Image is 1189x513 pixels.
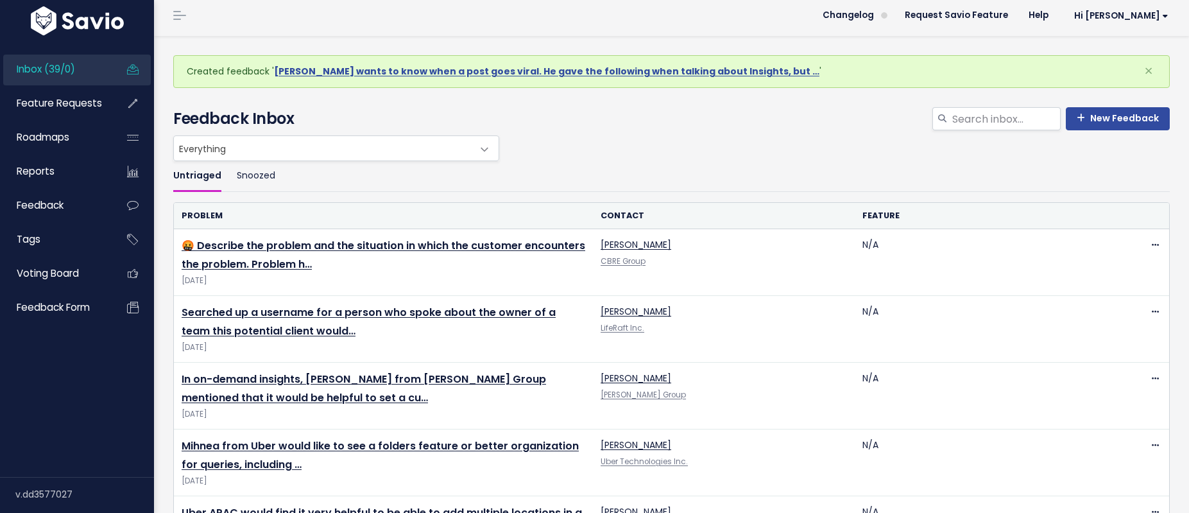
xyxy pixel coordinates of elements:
span: Everything [173,135,499,161]
td: N/A [855,296,1116,363]
span: Feedback [17,198,64,212]
a: Hi [PERSON_NAME] [1059,6,1179,26]
a: Uber Technologies Inc. [601,456,688,467]
td: N/A [855,430,1116,496]
a: [PERSON_NAME] [601,305,671,318]
a: Feedback form [3,293,107,322]
th: Feature [855,203,1116,229]
a: New Feedback [1066,107,1170,130]
th: Problem [174,203,593,229]
ul: Filter feature requests [173,161,1170,191]
a: [PERSON_NAME] wants to know when a post goes viral. He gave the following when talking about Insi... [274,65,819,78]
a: Mihnea from Uber would like to see a folders feature or better organization for queries, including … [182,439,579,472]
input: Search inbox... [951,107,1061,130]
a: In on-demand insights, [PERSON_NAME] from [PERSON_NAME] Group mentioned that it would be helpful ... [182,372,546,405]
a: CBRE Group [601,256,646,266]
a: LifeRaft Inc. [601,323,644,333]
a: Reports [3,157,107,186]
a: [PERSON_NAME] [601,238,671,251]
span: Hi [PERSON_NAME] [1074,11,1168,21]
span: [DATE] [182,341,585,354]
a: Request Savio Feature [894,6,1018,25]
a: [PERSON_NAME] [601,372,671,385]
button: Close [1131,56,1166,87]
div: v.dd3577027 [15,478,154,511]
div: Created feedback ' ' [173,55,1170,88]
span: [DATE] [182,274,585,288]
a: Feedback [3,191,107,220]
span: Voting Board [17,266,79,280]
span: Everything [174,136,473,161]
span: [DATE] [182,408,585,421]
a: Help [1018,6,1059,25]
a: Feature Requests [3,89,107,118]
span: × [1144,60,1153,82]
a: Voting Board [3,259,107,288]
td: N/A [855,363,1116,430]
td: N/A [855,229,1116,296]
span: Feature Requests [17,96,102,110]
span: [DATE] [182,474,585,488]
span: Reports [17,164,55,178]
a: Searched up a username for a person who spoke about the owner of a team this potential client would… [182,305,556,338]
span: Tags [17,232,40,246]
a: [PERSON_NAME] Group [601,390,686,400]
a: Tags [3,225,107,254]
a: 🤬 Describe the problem and the situation in which the customer encounters the problem. Problem h… [182,238,585,272]
img: logo-white.9d6f32f41409.svg [28,6,127,35]
a: Untriaged [173,161,221,191]
a: Inbox (39/0) [3,55,107,84]
span: Inbox (39/0) [17,62,75,76]
a: Roadmaps [3,123,107,152]
a: [PERSON_NAME] [601,439,671,451]
a: Snoozed [237,161,275,191]
span: Feedback form [17,300,90,314]
h4: Feedback Inbox [173,107,1170,130]
th: Contact [593,203,855,229]
span: Changelog [823,11,874,20]
span: Roadmaps [17,130,69,144]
